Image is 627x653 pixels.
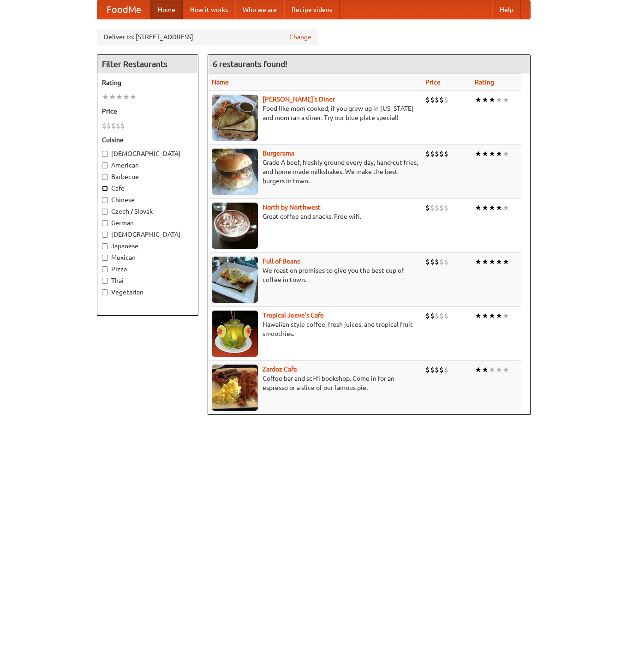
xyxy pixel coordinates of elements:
[444,365,448,375] li: $
[502,149,509,159] li: ★
[430,149,435,159] li: $
[439,95,444,105] li: $
[212,311,258,357] img: jeeves.jpg
[111,120,116,131] li: $
[502,203,509,213] li: ★
[502,311,509,321] li: ★
[489,149,496,159] li: ★
[102,92,109,102] li: ★
[475,365,482,375] li: ★
[475,257,482,267] li: ★
[97,0,150,19] a: FoodMe
[212,158,418,186] p: Grade A beef, freshly ground every day, hand-cut fries, and home-made milkshakes. We make the bes...
[475,95,482,105] li: ★
[496,203,502,213] li: ★
[212,365,258,411] img: zardoz.jpg
[263,312,324,319] b: Tropical Jeeve's Cafe
[102,230,193,239] label: [DEMOGRAPHIC_DATA]
[107,120,111,131] li: $
[489,203,496,213] li: ★
[102,135,193,144] h5: Cuisine
[150,0,183,19] a: Home
[439,149,444,159] li: $
[444,149,448,159] li: $
[430,203,435,213] li: $
[289,32,311,42] a: Change
[102,184,193,193] label: Cafe
[102,172,193,181] label: Barbecue
[425,257,430,267] li: $
[263,150,294,157] b: Burgerama
[212,212,418,221] p: Great coffee and snacks. Free wifi.
[212,257,258,303] img: beans.jpg
[489,311,496,321] li: ★
[263,204,321,211] a: North by Northwest
[102,264,193,274] label: Pizza
[502,95,509,105] li: ★
[109,92,116,102] li: ★
[213,60,287,68] ng-pluralize: 6 restaurants found!
[425,78,441,86] a: Price
[102,197,108,203] input: Chinese
[102,218,193,228] label: German
[102,289,108,295] input: Vegetarian
[102,278,108,284] input: Thai
[496,95,502,105] li: ★
[102,162,108,168] input: American
[102,161,193,170] label: American
[212,320,418,338] p: Hawaiian style coffee, fresh juices, and tropical fruit smoothies.
[496,365,502,375] li: ★
[212,374,418,392] p: Coffee bar and sci-fi bookshop. Come in for an espresso or a slice of our famous pie.
[425,365,430,375] li: $
[102,207,193,216] label: Czech / Slovak
[444,311,448,321] li: $
[439,365,444,375] li: $
[130,92,137,102] li: ★
[492,0,521,19] a: Help
[435,203,439,213] li: $
[496,257,502,267] li: ★
[489,365,496,375] li: ★
[102,209,108,215] input: Czech / Slovak
[430,365,435,375] li: $
[425,95,430,105] li: $
[116,92,123,102] li: ★
[435,95,439,105] li: $
[102,255,108,261] input: Mexican
[102,174,108,180] input: Barbecue
[102,276,193,285] label: Thai
[439,257,444,267] li: $
[502,365,509,375] li: ★
[212,203,258,249] img: north.jpg
[444,203,448,213] li: $
[425,311,430,321] li: $
[425,203,430,213] li: $
[235,0,284,19] a: Who we are
[102,220,108,226] input: German
[102,78,193,87] h5: Rating
[212,95,258,141] img: sallys.jpg
[482,257,489,267] li: ★
[475,149,482,159] li: ★
[102,232,108,238] input: [DEMOGRAPHIC_DATA]
[97,55,198,73] h4: Filter Restaurants
[482,149,489,159] li: ★
[102,243,108,249] input: Japanese
[102,120,107,131] li: $
[97,29,318,45] div: Deliver to: [STREET_ADDRESS]
[489,95,496,105] li: ★
[439,311,444,321] li: $
[496,311,502,321] li: ★
[263,96,335,103] a: [PERSON_NAME]'s Diner
[102,107,193,116] h5: Price
[444,95,448,105] li: $
[102,195,193,204] label: Chinese
[102,288,193,297] label: Vegetarian
[284,0,340,19] a: Recipe videos
[102,151,108,157] input: [DEMOGRAPHIC_DATA]
[430,257,435,267] li: $
[212,149,258,195] img: burgerama.jpg
[482,203,489,213] li: ★
[263,258,300,265] b: Full of Beans
[102,266,108,272] input: Pizza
